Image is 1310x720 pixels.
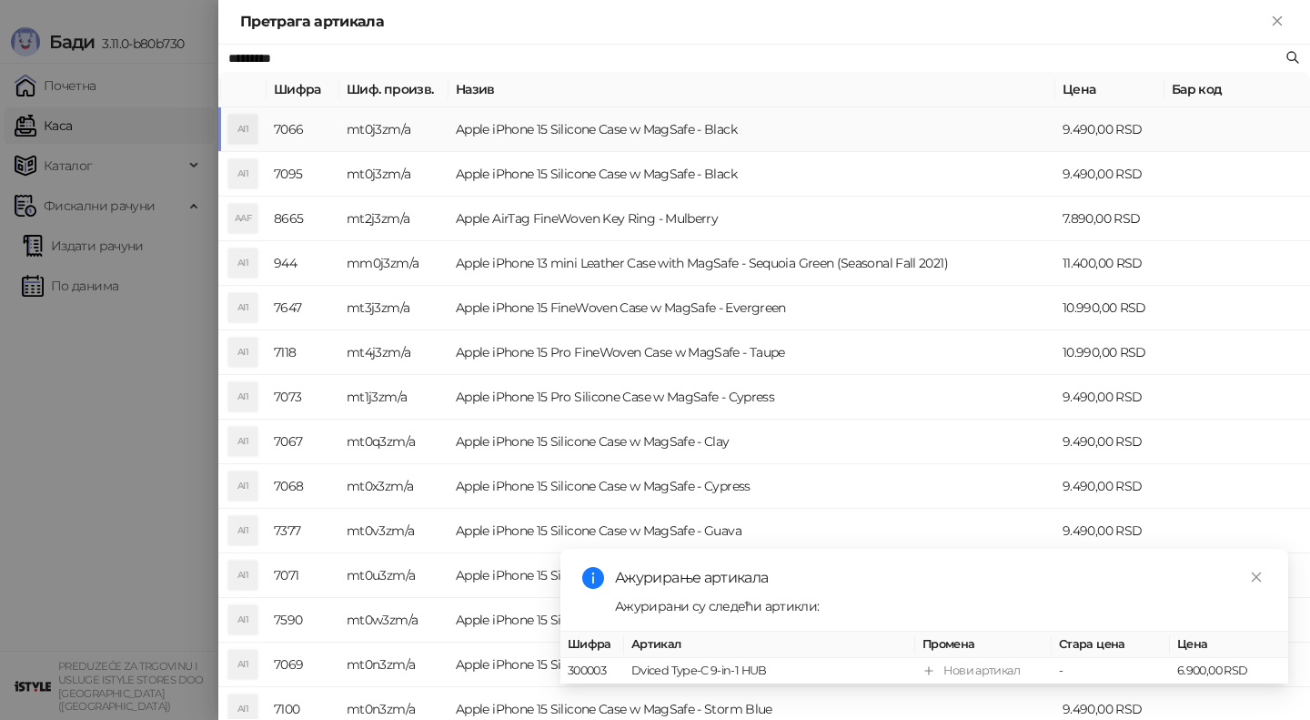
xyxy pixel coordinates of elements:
th: Шифра [267,72,339,107]
td: mt0j3zm/a [339,152,448,197]
td: Apple iPhone 15 Silicone Case w MagSafe - Black [448,152,1055,197]
div: Ажурирани су следећи артикли: [615,596,1266,616]
div: Ажурирање артикала [615,567,1266,589]
div: AI1 [228,293,257,322]
div: AI1 [228,382,257,411]
div: AI1 [228,516,257,545]
td: 944 [267,241,339,286]
td: Apple iPhone 13 mini Leather Case with MagSafe - Sequoia Green (Seasonal Fall 2021) [448,241,1055,286]
td: 9.490,00 RSD [1055,420,1164,464]
th: Промена [915,632,1052,658]
td: Apple iPhone 15 Pro Silicone Case w MagSafe - Cypress [448,375,1055,420]
button: Close [1266,11,1288,33]
td: 9.490,00 RSD [1055,509,1164,553]
td: mt0v3zm/a [339,509,448,553]
td: 300003 [560,658,624,685]
td: 7647 [267,286,339,330]
td: 7068 [267,464,339,509]
div: AI1 [228,427,257,456]
td: 10.990,00 RSD [1055,330,1164,375]
td: mt0q3zm/a [339,420,448,464]
td: Apple iPhone 15 FineWoven Case w MagSafe - Evergreen [448,286,1055,330]
td: 8665 [267,197,339,241]
div: AI1 [228,605,257,634]
div: AI1 [228,159,257,188]
span: close [1250,571,1263,583]
th: Цена [1055,72,1164,107]
td: mt0x3zm/a [339,464,448,509]
td: 7069 [267,643,339,687]
div: Нови артикал [943,662,1020,680]
th: Шифра [560,632,624,658]
td: Apple iPhone 15 Silicone Case w MagSafe - Cypress [448,464,1055,509]
div: Претрага артикала [240,11,1266,33]
div: AI1 [228,472,257,501]
td: Apple iPhone 15 Silicone Case w MagSafe - Light Pink [448,553,1055,598]
div: AI1 [228,561,257,590]
td: 7.890,00 RSD [1055,197,1164,241]
div: AAF [228,204,257,233]
td: mm0j3zm/a [339,241,448,286]
td: Apple iPhone 15 Silicone Case w MagSafe - Orange Sorbet [448,598,1055,643]
div: AI1 [228,115,257,144]
td: mt3j3zm/a [339,286,448,330]
th: Цена [1170,632,1288,658]
div: AI1 [228,248,257,278]
span: info-circle [582,567,604,589]
td: mt2j3zm/a [339,197,448,241]
td: 9.490,00 RSD [1055,375,1164,420]
td: mt0w3zm/a [339,598,448,643]
th: Шиф. произв. [339,72,448,107]
th: Стара цена [1052,632,1170,658]
td: 7095 [267,152,339,197]
td: 10.990,00 RSD [1055,286,1164,330]
td: mt0u3zm/a [339,553,448,598]
div: AI1 [228,338,257,367]
td: Apple iPhone 15 Silicone Case w MagSafe - Storm Blue [448,643,1055,687]
td: 7071 [267,553,339,598]
td: Apple iPhone 15 Silicone Case w MagSafe - Clay [448,420,1055,464]
td: 7118 [267,330,339,375]
td: 7377 [267,509,339,553]
td: Apple iPhone 15 Pro FineWoven Case w MagSafe - Taupe [448,330,1055,375]
td: 11.400,00 RSD [1055,241,1164,286]
td: mt0n3zm/a [339,643,448,687]
td: 9.490,00 RSD [1055,152,1164,197]
td: mt4j3zm/a [339,330,448,375]
td: Apple iPhone 15 Silicone Case w MagSafe - Black [448,107,1055,152]
td: mt0j3zm/a [339,107,448,152]
td: 6.900,00 RSD [1170,658,1288,685]
td: 7066 [267,107,339,152]
th: Артикал [624,632,915,658]
div: AI1 [228,650,257,679]
td: mt1j3zm/a [339,375,448,420]
a: Close [1246,567,1266,587]
td: 7590 [267,598,339,643]
td: 7073 [267,375,339,420]
td: Dviced Type-C 9-in-1 HUB [624,658,915,685]
td: 9.490,00 RSD [1055,107,1164,152]
th: Бар код [1164,72,1310,107]
td: Apple AirTag FineWoven Key Ring - Mulberry [448,197,1055,241]
td: - [1052,658,1170,685]
th: Назив [448,72,1055,107]
td: 9.490,00 RSD [1055,464,1164,509]
td: 7067 [267,420,339,464]
td: Apple iPhone 15 Silicone Case w MagSafe - Guava [448,509,1055,553]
